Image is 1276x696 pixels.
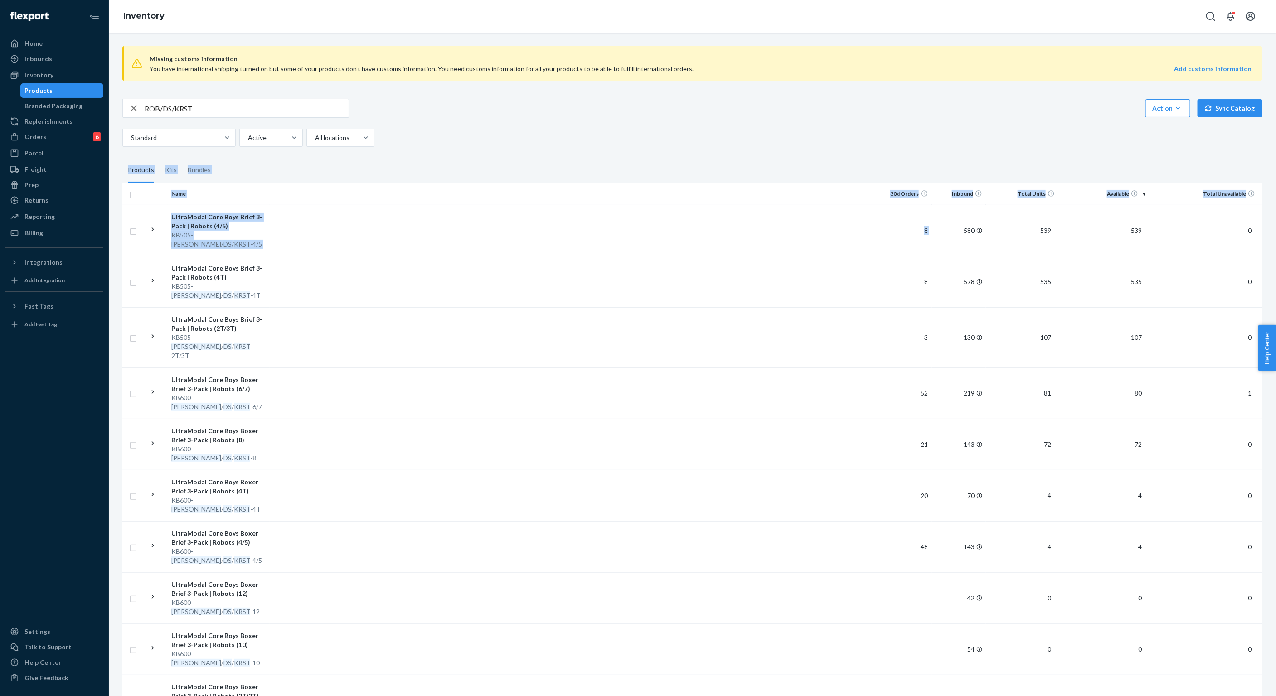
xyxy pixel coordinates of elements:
a: Returns [5,193,103,208]
div: 6 [93,132,101,141]
div: UltraModal Core Boys Boxer Brief 3-Pack | Robots (4/5) [171,529,266,547]
a: Replenishments [5,114,103,129]
span: 0 [1044,645,1055,653]
span: 539 [1127,227,1145,234]
div: Freight [24,165,47,174]
a: Home [5,36,103,51]
div: Orders [24,132,46,141]
div: Add Fast Tag [24,320,57,328]
em: KRST [234,240,250,248]
span: 72 [1131,440,1145,448]
span: 0 [1244,645,1255,653]
div: KB505- / / -2T/3T [171,333,266,360]
td: 70 [932,470,986,521]
span: 0 [1135,594,1145,602]
span: 4 [1044,492,1055,499]
em: KRST [234,556,250,564]
div: UltraModal Core Boys Brief 3-Pack | Robots (4/5) [171,213,266,231]
th: Name [168,183,270,205]
button: Open Search Box [1202,7,1220,25]
td: 143 [932,419,986,470]
a: Orders6 [5,130,103,144]
a: Branded Packaging [20,99,104,113]
em: DS [223,454,232,462]
em: KRST [234,659,250,667]
em: [PERSON_NAME] [171,343,221,350]
span: 0 [1244,594,1255,602]
em: KRST [234,343,250,350]
th: Total Unavailable [1149,183,1262,205]
span: 80 [1131,389,1145,397]
button: Fast Tags [5,299,103,314]
div: UltraModal Core Boys Boxer Brief 3-Pack | Robots (4T) [171,478,266,496]
em: KRST [234,403,250,411]
div: KB600- / / -6/7 [171,393,266,411]
div: KB600- / / -4/5 [171,547,266,565]
th: 30d Orders [877,183,932,205]
em: DS [223,343,232,350]
div: Replenishments [24,117,73,126]
span: 539 [1037,227,1055,234]
div: Give Feedback [24,673,68,682]
input: Active [247,133,248,142]
em: [PERSON_NAME] [171,556,221,564]
td: 8 [877,205,932,256]
a: Parcel [5,146,103,160]
span: 535 [1127,278,1145,285]
div: UltraModal Core Boys Boxer Brief 3-Pack | Robots (8) [171,426,266,445]
div: Reporting [24,212,55,221]
div: Help Center [24,658,61,667]
th: Available [1058,183,1149,205]
td: ― [877,572,932,623]
a: Talk to Support [5,640,103,654]
div: Home [24,39,43,48]
em: [PERSON_NAME] [171,505,221,513]
em: [PERSON_NAME] [171,240,221,248]
div: KB505- / / -4/5 [171,231,266,249]
td: 42 [932,572,986,623]
em: [PERSON_NAME] [171,659,221,667]
div: KB600- / / -8 [171,445,266,463]
td: 21 [877,419,932,470]
span: 4 [1135,492,1145,499]
span: 107 [1037,333,1055,341]
a: Prep [5,178,103,192]
button: Sync Catalog [1198,99,1262,117]
div: You have international shipping turned on but some of your products don’t have customs informatio... [150,64,1031,73]
button: Integrations [5,255,103,270]
div: Add Integration [24,276,65,284]
div: KB600- / / -10 [171,649,266,667]
em: KRST [234,454,250,462]
div: Prep [24,180,39,189]
td: 48 [877,521,932,572]
span: 535 [1037,278,1055,285]
input: Standard [130,133,131,142]
div: KB505- / / -4T [171,282,266,300]
span: 72 [1040,440,1055,448]
div: Action [1152,104,1184,113]
div: UltraModal Core Boys Boxer Brief 3-Pack | Robots (12) [171,580,266,598]
em: DS [223,608,232,615]
a: Add Integration [5,273,103,288]
em: [PERSON_NAME] [171,403,221,411]
a: Billing [5,226,103,240]
strong: Add customs information [1174,65,1252,72]
em: [PERSON_NAME] [171,454,221,462]
div: Bundles [188,158,211,183]
em: DS [223,240,232,248]
td: 143 [932,521,986,572]
a: Reporting [5,209,103,224]
td: 52 [877,367,932,419]
span: 0 [1044,594,1055,602]
span: 0 [1244,227,1255,234]
span: 0 [1244,543,1255,551]
td: 578 [932,256,986,307]
div: UltraModal Core Boys Boxer Brief 3-Pack | Robots (6/7) [171,375,266,393]
span: 0 [1244,492,1255,499]
em: KRST [234,505,250,513]
a: Freight [5,162,103,177]
div: Settings [24,627,50,636]
td: 219 [932,367,986,419]
div: Inbounds [24,54,52,63]
div: Billing [24,228,43,237]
